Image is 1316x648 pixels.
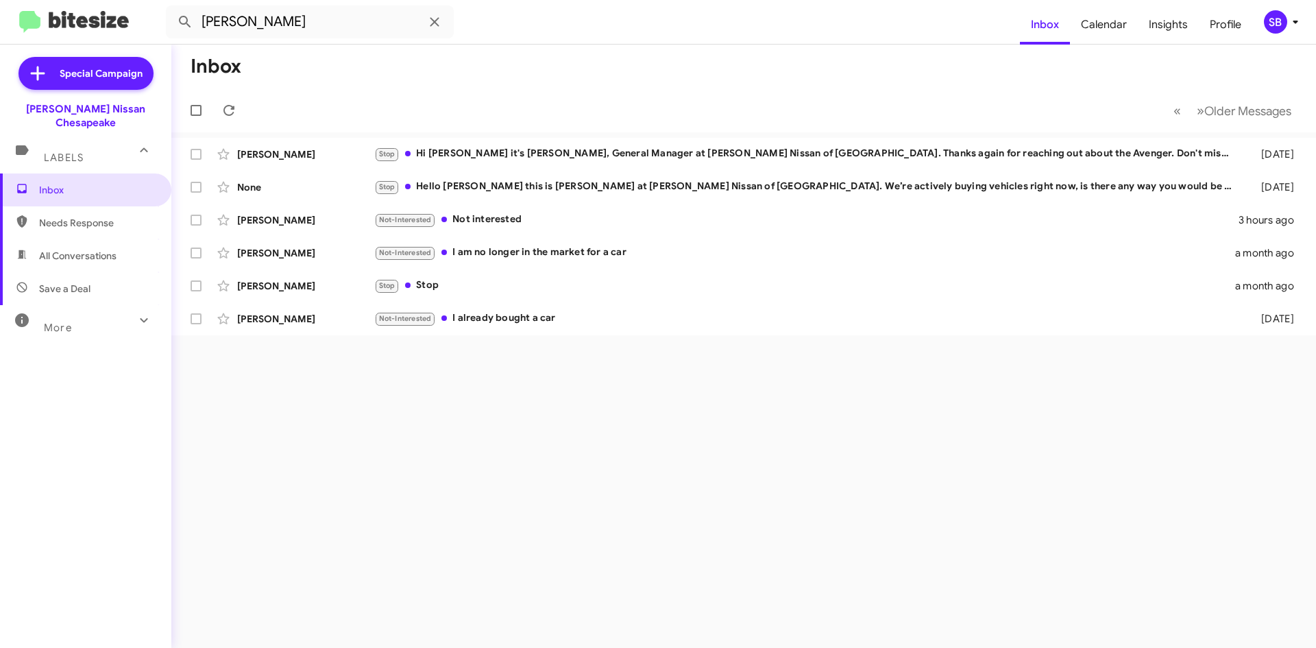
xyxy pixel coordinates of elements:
[1173,102,1181,119] span: «
[374,311,1239,326] div: I already bought a car
[1166,97,1300,125] nav: Page navigation example
[166,5,454,38] input: Search
[1199,5,1252,45] a: Profile
[237,180,374,194] div: None
[1252,10,1301,34] button: SB
[39,216,156,230] span: Needs Response
[1239,312,1305,326] div: [DATE]
[1235,246,1305,260] div: a month ago
[237,312,374,326] div: [PERSON_NAME]
[39,183,156,197] span: Inbox
[1239,147,1305,161] div: [DATE]
[1165,97,1189,125] button: Previous
[39,282,90,296] span: Save a Deal
[1264,10,1287,34] div: SB
[379,182,395,191] span: Stop
[237,213,374,227] div: [PERSON_NAME]
[374,278,1235,293] div: Stop
[19,57,154,90] a: Special Campaign
[1239,213,1305,227] div: 3 hours ago
[1239,180,1305,194] div: [DATE]
[237,246,374,260] div: [PERSON_NAME]
[1197,102,1204,119] span: »
[44,322,72,334] span: More
[374,212,1239,228] div: Not interested
[1204,104,1291,119] span: Older Messages
[1070,5,1138,45] a: Calendar
[1235,279,1305,293] div: a month ago
[1138,5,1199,45] a: Insights
[44,152,84,164] span: Labels
[1020,5,1070,45] a: Inbox
[191,56,241,77] h1: Inbox
[379,281,395,290] span: Stop
[379,314,432,323] span: Not-Interested
[379,248,432,257] span: Not-Interested
[60,67,143,80] span: Special Campaign
[374,146,1239,162] div: Hi [PERSON_NAME] it's [PERSON_NAME], General Manager at [PERSON_NAME] Nissan of [GEOGRAPHIC_DATA]...
[379,149,395,158] span: Stop
[237,279,374,293] div: [PERSON_NAME]
[379,215,432,224] span: Not-Interested
[374,245,1235,261] div: I am no longer in the market for a car
[237,147,374,161] div: [PERSON_NAME]
[374,179,1239,195] div: Hello [PERSON_NAME] this is [PERSON_NAME] at [PERSON_NAME] Nissan of [GEOGRAPHIC_DATA]. We’re act...
[39,249,117,263] span: All Conversations
[1189,97,1300,125] button: Next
